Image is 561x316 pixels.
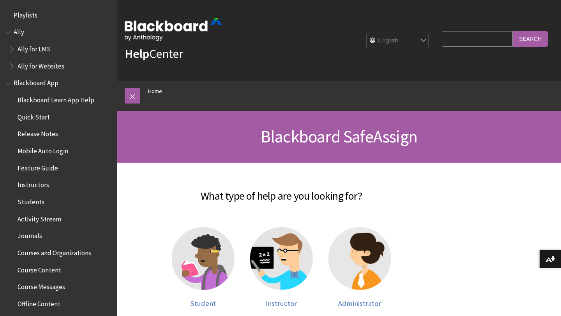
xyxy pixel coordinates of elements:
[18,246,91,257] span: Courses and Organizations
[125,178,438,204] h2: What type of help are you looking for?
[125,46,183,61] a: HelpCenter
[18,42,51,53] span: Ally for LMS
[18,230,42,240] span: Journals
[250,227,313,308] a: Instructor help Instructor
[18,195,44,206] span: Students
[328,227,391,290] img: Administrator help
[191,299,216,308] span: Student
[18,179,49,189] span: Instructors
[18,212,61,223] span: Activity Stream
[513,31,548,46] input: Search
[328,227,391,308] a: Administrator help Administrator
[250,227,313,290] img: Instructor help
[18,144,68,155] span: Mobile Auto Login
[14,26,24,36] span: Ally
[125,46,149,61] strong: Help
[18,281,65,291] span: Course Messages
[367,33,429,49] select: Site Language Selector
[338,299,381,308] span: Administrator
[18,111,50,121] span: Quick Start
[18,263,61,274] span: Course Content
[5,26,112,73] nav: Book outline for Anthology Ally Help
[18,128,58,138] span: Release Notes
[5,9,112,22] nav: Book outline for Playlists
[172,227,235,308] a: Student help Student
[125,18,222,41] img: Blackboard by Anthology
[18,162,58,172] span: Feature Guide
[148,86,162,96] a: Home
[14,9,37,19] span: Playlists
[266,299,297,308] span: Instructor
[18,60,64,70] span: Ally for Websites
[18,297,60,308] span: Offline Content
[261,126,417,147] span: Blackboard SafeAssign
[14,77,58,87] span: Blackboard App
[172,227,235,290] img: Student help
[18,93,94,104] span: Blackboard Learn App Help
